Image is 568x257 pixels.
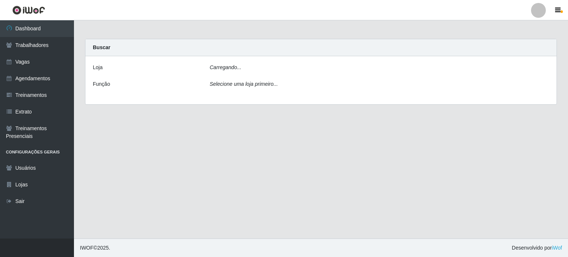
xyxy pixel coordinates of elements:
a: iWof [552,245,562,251]
span: © 2025 . [80,244,110,252]
span: Desenvolvido por [512,244,562,252]
span: IWOF [80,245,94,251]
i: Carregando... [210,64,241,70]
strong: Buscar [93,44,110,50]
label: Loja [93,64,102,71]
i: Selecione uma loja primeiro... [210,81,278,87]
label: Função [93,80,110,88]
img: CoreUI Logo [12,6,45,15]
